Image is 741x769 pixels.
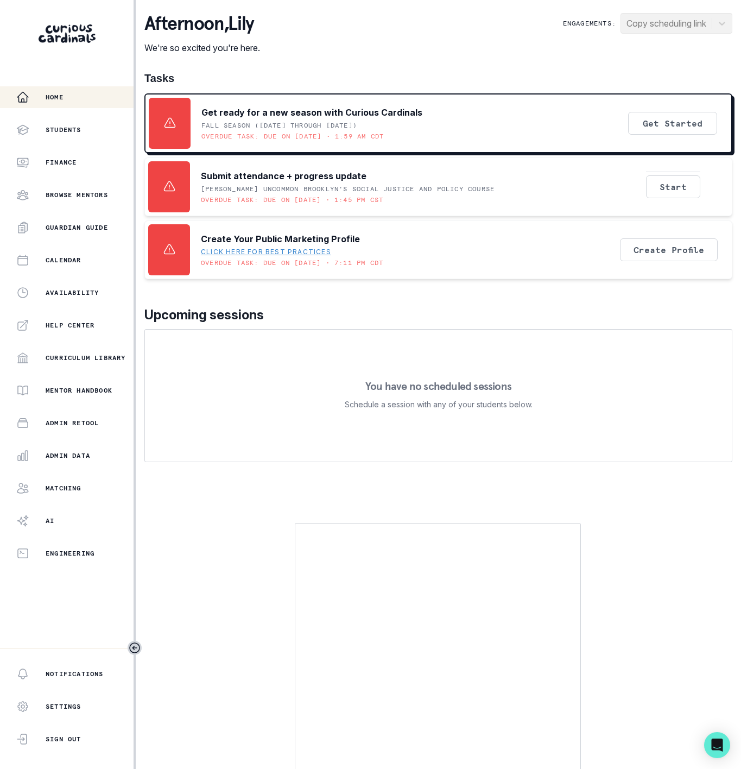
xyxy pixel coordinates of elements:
[144,41,260,54] p: We're so excited you're here.
[144,72,732,85] h1: Tasks
[201,106,422,119] p: Get ready for a new season with Curious Cardinals
[365,381,511,392] p: You have no scheduled sessions
[620,238,718,261] button: Create Profile
[128,641,142,655] button: Toggle sidebar
[46,451,90,460] p: Admin Data
[46,419,99,427] p: Admin Retool
[46,549,94,558] p: Engineering
[46,125,81,134] p: Students
[46,702,81,711] p: Settings
[201,196,383,204] p: Overdue task: Due on [DATE] • 1:45 PM CST
[144,13,260,35] p: afternoon , Lily
[201,185,495,193] p: [PERSON_NAME] UNCOMMON Brooklyn's Social Justice and Policy Course
[46,735,81,743] p: Sign Out
[46,288,99,297] p: Availability
[345,398,533,411] p: Schedule a session with any of your students below.
[46,484,81,493] p: Matching
[201,169,366,182] p: Submit attendance + progress update
[46,256,81,264] p: Calendar
[563,19,616,28] p: Engagements:
[628,112,717,135] button: Get Started
[46,93,64,102] p: Home
[46,191,108,199] p: Browse Mentors
[46,223,108,232] p: Guardian Guide
[46,516,54,525] p: AI
[144,305,732,325] p: Upcoming sessions
[646,175,700,198] button: Start
[46,386,112,395] p: Mentor Handbook
[201,248,331,256] a: Click here for best practices
[704,732,730,758] div: Open Intercom Messenger
[46,670,104,678] p: Notifications
[201,121,357,130] p: Fall Season ([DATE] through [DATE])
[46,321,94,330] p: Help Center
[46,354,126,362] p: Curriculum Library
[39,24,96,43] img: Curious Cardinals Logo
[201,232,360,245] p: Create Your Public Marketing Profile
[201,132,384,141] p: Overdue task: Due on [DATE] • 1:59 AM CDT
[46,158,77,167] p: Finance
[201,259,383,267] p: Overdue task: Due on [DATE] • 7:11 PM CDT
